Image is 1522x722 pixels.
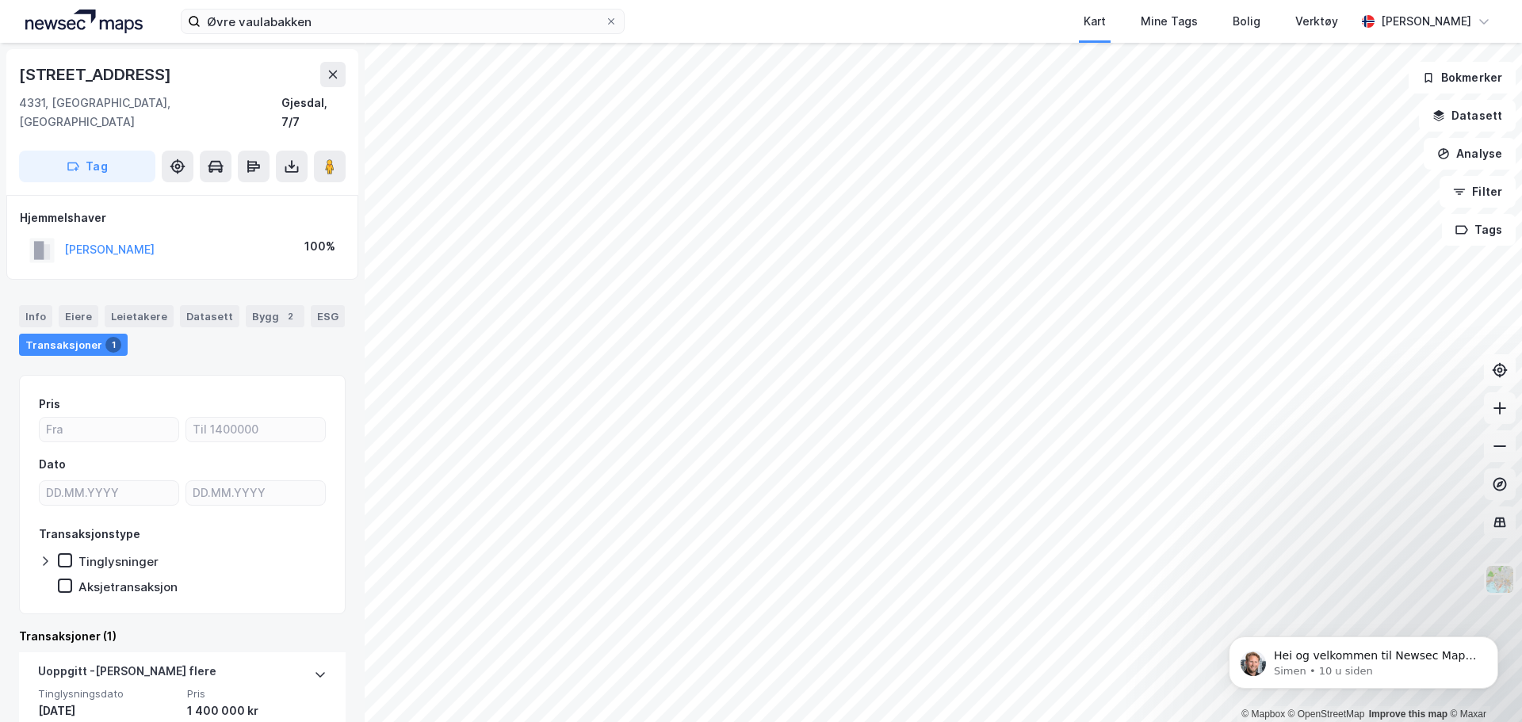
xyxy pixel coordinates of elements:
button: Tags [1442,214,1516,246]
input: Til 1400000 [186,418,325,441]
div: Dato [39,455,66,474]
div: Pris [39,395,60,414]
div: Datasett [180,305,239,327]
div: Verktøy [1295,12,1338,31]
div: Transaksjonstype [39,525,140,544]
button: Analyse [1424,138,1516,170]
button: Tag [19,151,155,182]
div: Kart [1084,12,1106,31]
input: Søk på adresse, matrikkel, gårdeiere, leietakere eller personer [201,10,605,33]
a: Mapbox [1241,709,1285,720]
button: Bokmerker [1409,62,1516,94]
iframe: Intercom notifications melding [1205,603,1522,714]
div: Transaksjoner (1) [19,627,346,646]
div: Bolig [1233,12,1260,31]
div: [PERSON_NAME] [1381,12,1471,31]
div: [STREET_ADDRESS] [19,62,174,87]
button: Datasett [1419,100,1516,132]
div: Transaksjoner [19,334,128,356]
div: ESG [311,305,345,327]
div: Tinglysninger [78,554,159,569]
div: Gjesdal, 7/7 [281,94,346,132]
div: Eiere [59,305,98,327]
button: Filter [1440,176,1516,208]
a: OpenStreetMap [1288,709,1365,720]
div: Info [19,305,52,327]
span: Pris [187,687,327,701]
div: 2 [282,308,298,324]
div: 4331, [GEOGRAPHIC_DATA], [GEOGRAPHIC_DATA] [19,94,281,132]
div: Leietakere [105,305,174,327]
input: Fra [40,418,178,441]
div: Bygg [246,305,304,327]
img: logo.a4113a55bc3d86da70a041830d287a7e.svg [25,10,143,33]
a: Improve this map [1369,709,1447,720]
div: 1 400 000 kr [187,701,327,720]
div: Uoppgitt - [PERSON_NAME] flere [38,662,216,687]
div: Hjemmelshaver [20,208,345,227]
div: Mine Tags [1141,12,1198,31]
span: Tinglysningsdato [38,687,178,701]
div: [DATE] [38,701,178,720]
input: DD.MM.YYYY [186,481,325,505]
img: Z [1485,564,1515,594]
div: 1 [105,337,121,353]
div: 100% [304,237,335,256]
input: DD.MM.YYYY [40,481,178,505]
div: Aksjetransaksjon [78,579,178,594]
